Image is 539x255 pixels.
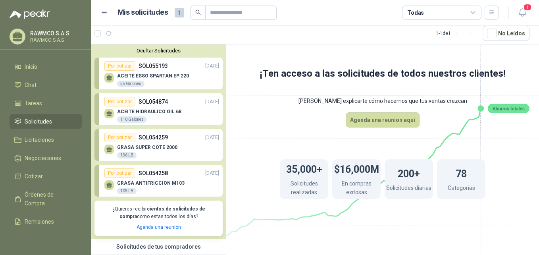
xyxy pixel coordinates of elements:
a: Tareas [10,96,82,111]
div: 1 - 1 de 1 [436,27,476,40]
span: Solicitudes [25,117,52,126]
span: Órdenes de Compra [25,190,74,208]
a: Chat [10,77,82,93]
span: Tareas [25,99,42,108]
p: En compras exitosas [332,179,381,199]
div: Por cotizar [104,133,135,142]
div: Por cotizar [104,97,135,106]
a: Órdenes de Compra [10,187,82,211]
span: 1 [175,8,184,17]
span: search [195,10,201,15]
a: Inicio [10,59,82,74]
button: 1 [515,6,529,20]
p: GRASA ANTIFRICCION M103 [117,180,185,186]
p: [DATE] [205,134,219,141]
img: Logo peakr [10,10,50,19]
p: RAWMCO S.A.S [30,31,80,36]
p: ACEITE HIDRAULICO OIL 68 [117,109,181,114]
h1: 78 [456,164,467,182]
button: Agenda una reunion aquí [346,112,420,127]
div: Ocultar SolicitudesPor cotizarSOL055193[DATE] ACEITE ESSO SPARTAN EP 22055 GalonesPor cotizarSOL0... [91,44,226,239]
span: Chat [25,81,37,89]
p: Solicitudes realizadas [280,179,328,199]
a: Por cotizarSOL055193[DATE] ACEITE ESSO SPARTAN EP 22055 Galones [94,58,223,89]
p: [DATE] [205,170,219,177]
div: Todas [407,8,424,17]
div: 55 Galones [117,81,144,87]
div: Por cotizar [104,168,135,178]
p: SOL054259 [139,133,168,142]
div: 105 LB [117,188,137,194]
h1: 200+ [398,164,420,182]
p: SOL054874 [139,97,168,106]
p: GRASA SUPER COTE 2000 [117,145,177,150]
h1: 35,000+ [286,160,322,177]
button: Ocultar Solicitudes [94,48,223,54]
p: ACEITE ESSO SPARTAN EP 220 [117,73,189,79]
span: Configuración [25,236,60,244]
a: Por cotizarSOL054874[DATE] ACEITE HIDRAULICO OIL 68110 Galones [94,93,223,125]
b: cientos de solicitudes de compra [119,206,205,219]
p: Solicitudes diarias [386,184,431,194]
h1: Mis solicitudes [117,7,168,18]
a: Por cotizarSOL054259[DATE] GRASA SUPER COTE 2000136 LB [94,129,223,161]
div: Por cotizar [104,61,135,71]
p: SOL055193 [139,62,168,70]
a: Licitaciones [10,132,82,147]
p: [DATE] [205,62,219,70]
span: Inicio [25,62,37,71]
a: Por cotizarSOL054258[DATE] GRASA ANTIFRICCION M103105 LB [94,165,223,197]
span: 1 [523,4,532,11]
a: Remisiones [10,214,82,229]
p: SOL054258 [139,169,168,178]
a: Cotizar [10,169,82,184]
div: 136 LB [117,152,137,158]
span: Remisiones [25,217,54,226]
h1: $16,000M [334,160,379,177]
p: RAWMCO S.A.S [30,38,80,42]
div: 110 Galones [117,116,147,123]
p: Categorías [448,184,475,194]
a: Negociaciones [10,151,82,166]
span: Cotizar [25,172,43,181]
a: Configuración [10,232,82,247]
span: Negociaciones [25,154,61,162]
a: Solicitudes [10,114,82,129]
span: Licitaciones [25,135,54,144]
button: No Leídos [483,26,529,41]
p: ¿Quieres recibir como estas todos los días? [99,205,218,220]
p: [DATE] [205,98,219,106]
a: Agenda una reunión [137,224,181,230]
div: Solicitudes de tus compradores [91,239,226,254]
